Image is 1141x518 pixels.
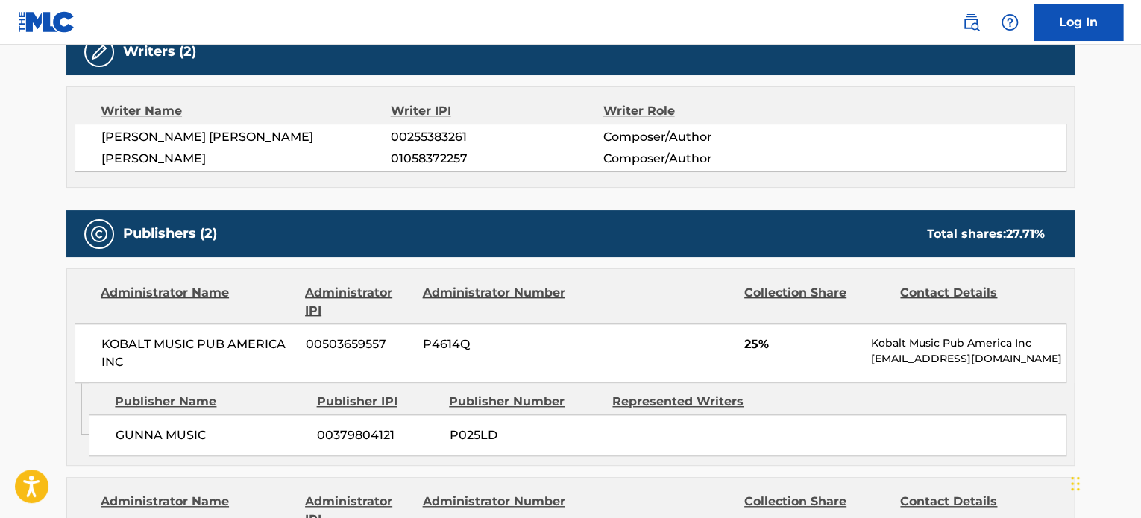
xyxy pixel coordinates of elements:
[423,335,568,353] span: P4614Q
[603,128,796,146] span: Composer/Author
[744,335,860,353] span: 25%
[1066,446,1141,518] iframe: Chat Widget
[900,284,1045,320] div: Contact Details
[90,225,108,243] img: Publishers
[123,225,217,242] h5: Publishers (2)
[90,43,108,61] img: Writers
[317,426,438,444] span: 00379804121
[995,7,1025,37] div: Help
[962,13,980,31] img: search
[101,150,391,168] span: [PERSON_NAME]
[612,393,764,411] div: Represented Writers
[1034,4,1123,41] a: Log In
[1071,461,1080,506] div: Drag
[123,43,196,60] h5: Writers (2)
[306,335,412,353] span: 00503659557
[871,351,1066,367] p: [EMAIL_ADDRESS][DOMAIN_NAME]
[956,7,986,37] a: Public Search
[101,128,391,146] span: [PERSON_NAME] [PERSON_NAME]
[603,150,796,168] span: Composer/Author
[116,426,306,444] span: GUNNA MUSIC
[449,426,601,444] span: P025LD
[391,102,603,120] div: Writer IPI
[927,225,1045,243] div: Total shares:
[744,284,889,320] div: Collection Share
[449,393,601,411] div: Publisher Number
[18,11,75,33] img: MLC Logo
[305,284,411,320] div: Administrator IPI
[603,102,796,120] div: Writer Role
[115,393,305,411] div: Publisher Name
[391,150,603,168] span: 01058372257
[101,284,294,320] div: Administrator Name
[101,335,295,371] span: KOBALT MUSIC PUB AMERICA INC
[1006,227,1045,241] span: 27.71 %
[871,335,1066,351] p: Kobalt Music Pub America Inc
[1001,13,1019,31] img: help
[391,128,603,146] span: 00255383261
[316,393,438,411] div: Publisher IPI
[101,102,391,120] div: Writer Name
[422,284,567,320] div: Administrator Number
